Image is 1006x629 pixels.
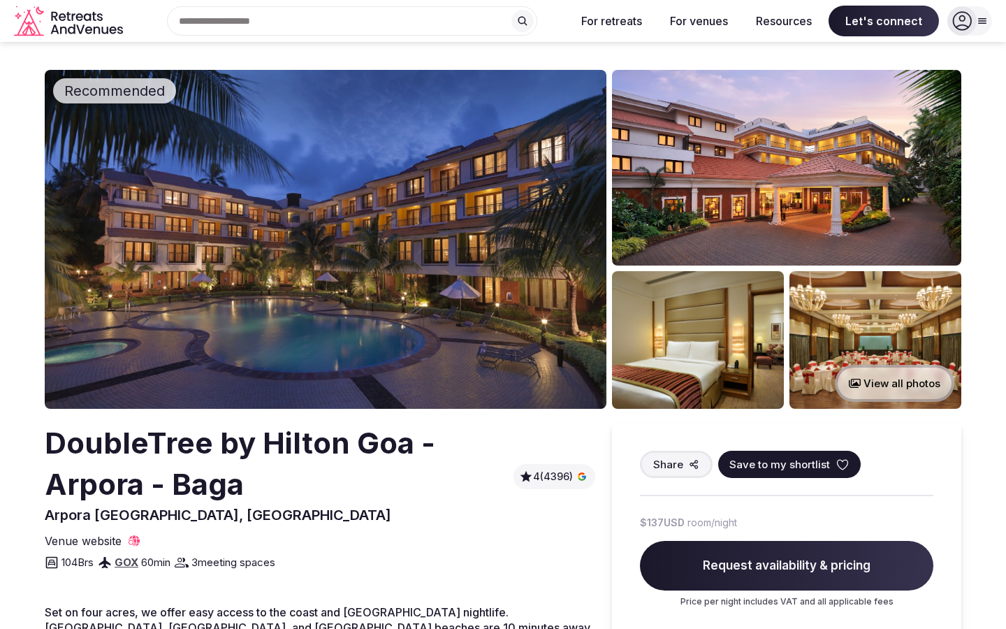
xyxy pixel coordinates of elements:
[829,6,939,36] span: Let's connect
[835,365,954,402] button: View all photos
[59,81,170,101] span: Recommended
[45,423,508,505] h2: DoubleTree by Hilton Goa - Arpora - Baga
[612,271,784,409] img: Venue gallery photo
[115,556,138,569] a: GOX
[729,457,830,472] span: Save to my shortlist
[745,6,823,36] button: Resources
[533,470,573,484] span: 4 (4396)
[519,470,590,484] button: 4(4396)
[45,533,141,549] a: Venue website
[61,555,94,570] span: 104 Brs
[45,533,122,549] span: Venue website
[653,457,683,472] span: Share
[640,516,685,530] span: $137 USD
[687,516,737,530] span: room/night
[789,271,961,409] img: Venue gallery photo
[191,555,275,570] span: 3 meeting spaces
[612,70,961,266] img: Venue gallery photo
[53,78,176,103] div: Recommended
[718,451,861,478] button: Save to my shortlist
[570,6,653,36] button: For retreats
[45,507,391,523] span: Arpora [GEOGRAPHIC_DATA], [GEOGRAPHIC_DATA]
[14,6,126,37] a: Visit the homepage
[45,70,606,409] img: Venue cover photo
[640,451,713,478] button: Share
[141,555,170,570] span: 60 min
[14,6,126,37] svg: Retreats and Venues company logo
[640,596,933,608] p: Price per night includes VAT and all applicable fees
[659,6,739,36] button: For venues
[640,541,933,591] span: Request availability & pricing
